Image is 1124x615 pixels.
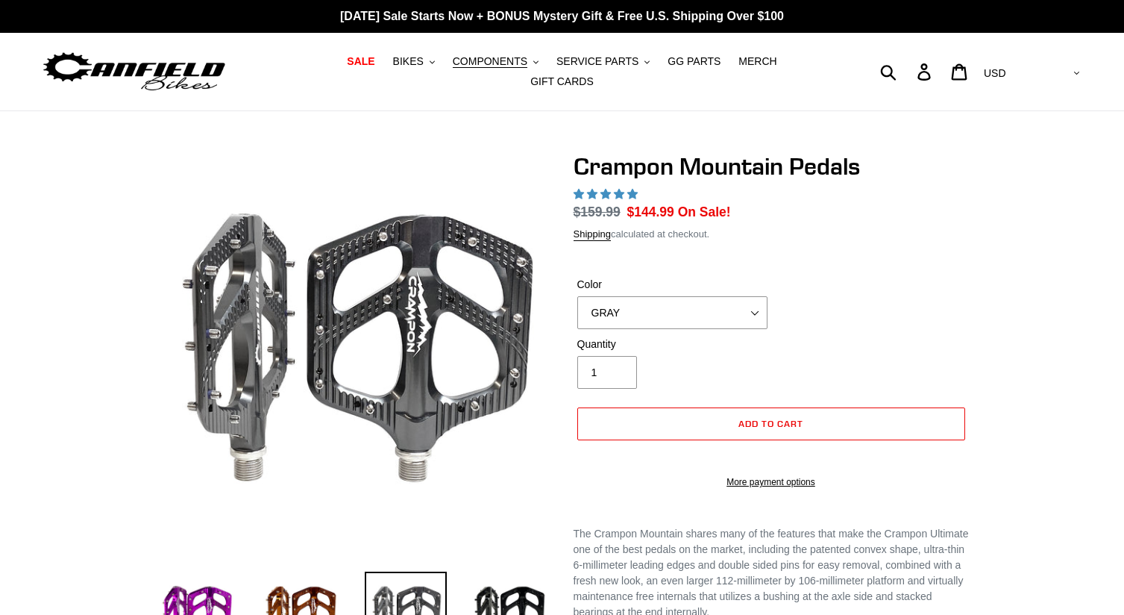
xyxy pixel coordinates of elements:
[347,55,374,68] span: SALE
[577,475,965,489] a: More payment options
[159,155,548,545] img: grey
[339,51,382,72] a: SALE
[731,51,784,72] a: MERCH
[386,51,442,72] button: BIKES
[574,205,621,219] s: $159.99
[627,205,674,219] span: $144.99
[678,202,731,222] span: On Sale!
[523,72,601,92] a: GIFT CARDS
[453,55,527,68] span: COMPONENTS
[577,277,767,293] label: Color
[738,55,776,68] span: MERCH
[574,152,969,181] h1: Crampon Mountain Pedals
[556,55,638,68] span: SERVICE PARTS
[888,55,926,88] input: Search
[393,55,424,68] span: BIKES
[660,51,728,72] a: GG PARTS
[577,337,767,352] label: Quantity
[668,55,720,68] span: GG PARTS
[574,188,641,200] span: 4.97 stars
[574,228,612,241] a: Shipping
[41,49,227,96] img: Canfield Bikes
[530,75,594,88] span: GIFT CARDS
[549,51,657,72] button: SERVICE PARTS
[574,227,969,242] div: calculated at checkout.
[445,51,546,72] button: COMPONENTS
[738,418,803,429] span: Add to cart
[577,408,965,440] button: Add to cart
